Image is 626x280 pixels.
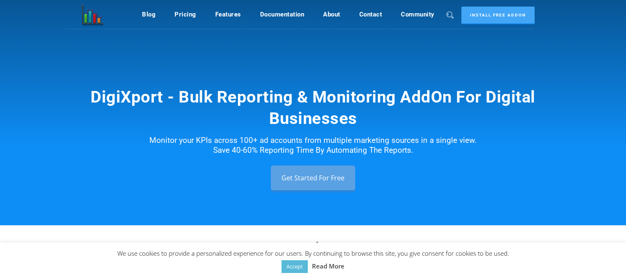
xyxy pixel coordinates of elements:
[142,7,156,22] a: Blog
[271,166,355,190] a: Get Started For Free
[401,7,435,22] a: Community
[359,7,382,22] a: Contact
[117,249,509,270] span: We use cookies to provide a personalized experience for our users. By continuing to browse this s...
[175,7,196,22] a: Pricing
[282,260,308,273] a: Accept
[461,7,535,24] a: Install Free Addon
[323,7,340,22] a: About
[79,86,548,129] h1: DigiXport - Bulk Reporting & Monitoring AddOn For Digital Businesses
[260,7,305,22] a: Documentation
[312,261,344,271] a: Read More
[585,240,626,280] iframe: Chat Widget
[215,7,241,22] a: Features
